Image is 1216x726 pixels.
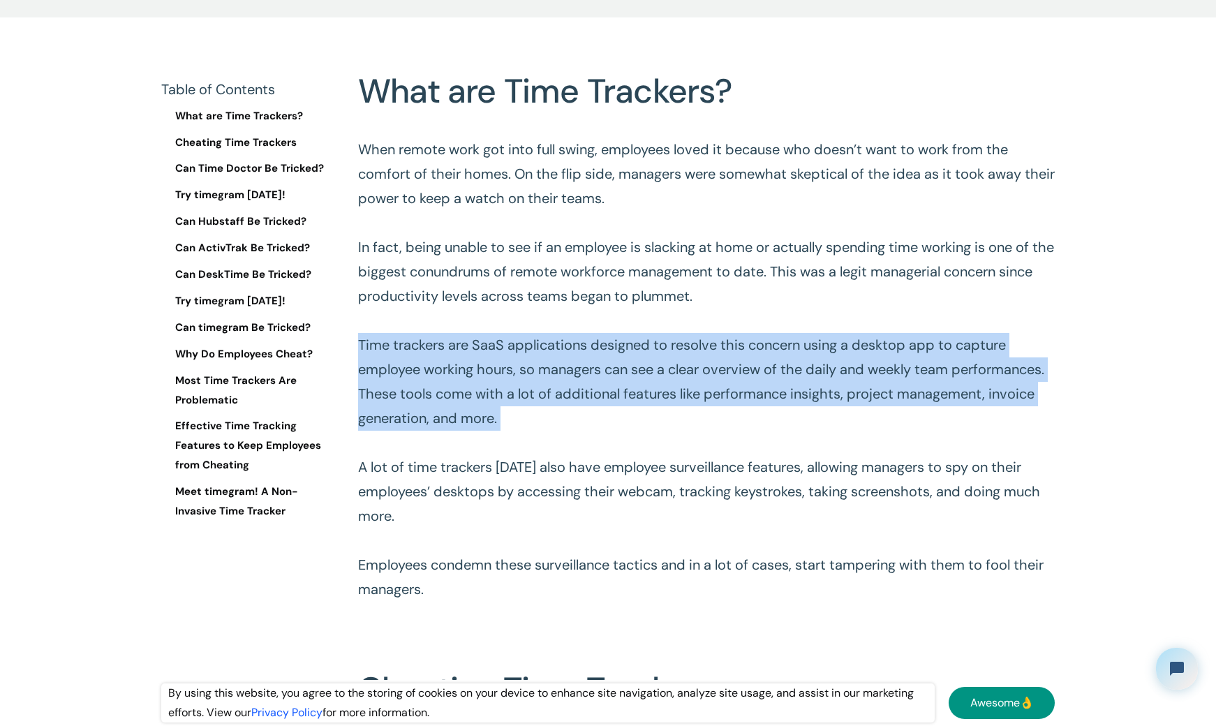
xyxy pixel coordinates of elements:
[161,133,336,153] a: Cheating Time Trackers
[161,159,336,179] a: Can Time Doctor Be Tricked?
[161,186,336,205] a: Try timegram [DATE]!
[161,265,336,285] a: Can DeskTime Be Tricked?
[161,292,336,311] a: Try timegram [DATE]!
[949,687,1055,719] a: Awesome👌
[161,345,336,364] a: Why Do Employees Cheat?
[161,212,336,232] a: Can Hubstaff Be Tricked?
[161,318,336,338] a: Can timegram Be Tricked?
[358,138,1055,602] p: When remote work got into full swing, employees loved it because who doesn’t want to work from th...
[1144,636,1210,702] iframe: Tidio Chat
[358,17,1055,124] h2: What are Time Trackers?
[161,683,935,723] div: By using this website, you agree to the storing of cookies on your device to enhance site navigat...
[161,482,336,521] a: Meet timegram! A Non-Invasive Time Tracker
[161,107,336,126] a: What are Time Trackers?
[161,239,336,258] a: Can ActivTrak Be Tricked?
[358,616,1055,722] h2: Cheating Time Trackers
[161,371,336,410] a: Most Time Trackers Are Problematic
[251,705,322,720] a: Privacy Policy
[161,417,336,475] a: Effective Time Tracking Features to Keep Employees from Cheating
[161,80,336,100] div: Table of Contents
